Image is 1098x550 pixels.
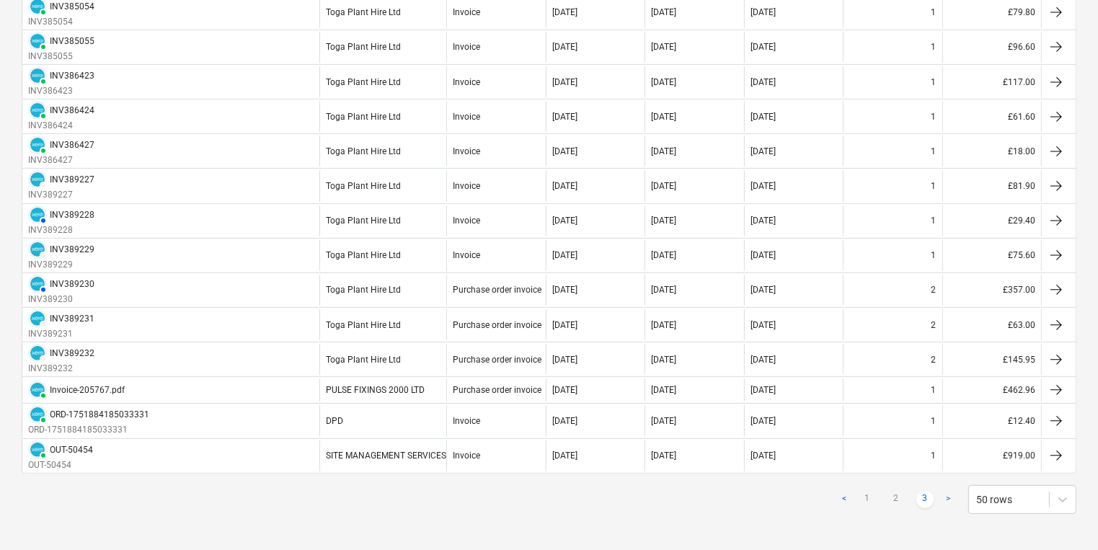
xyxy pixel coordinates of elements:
div: [DATE] [552,112,577,122]
div: Toga Plant Hire Ltd [326,146,401,156]
div: [DATE] [751,451,776,461]
p: INV389227 [28,189,94,201]
div: Invoice has been synced with Xero and its status is currently AUTHORISED [28,205,47,224]
div: [DATE] [751,42,776,52]
div: Invoice has been synced with Xero and its status is currently PAID [28,101,47,120]
div: SITE MANAGEMENT SERVICES (CENTRAL) LTD. [326,451,509,461]
div: Invoice has been synced with Xero and its status is currently PAID [28,405,47,424]
div: 1 [931,146,937,156]
div: 1 [931,216,937,226]
div: INV385055 [50,36,94,46]
div: £63.00 [942,309,1041,340]
div: Invoice [453,77,480,87]
div: INV386424 [50,105,94,115]
div: [DATE] [751,181,776,191]
div: £357.00 [942,275,1041,306]
div: INV389232 [50,348,94,358]
div: 1 [931,7,937,17]
div: Toga Plant Hire Ltd [326,320,401,330]
div: Invoice has been synced with Xero and its status is currently PAID [28,32,47,50]
div: [DATE] [751,146,776,156]
a: Page 2 [887,491,905,508]
div: 1 [931,77,937,87]
div: [DATE] [751,320,776,330]
iframe: Chat Widget [1026,481,1098,550]
div: £18.00 [942,136,1041,167]
div: [DATE] [651,285,676,295]
div: [DATE] [751,250,776,260]
div: [DATE] [552,451,577,461]
div: Invoice [453,451,480,461]
p: OUT-50454 [28,459,93,471]
a: Page 1 [859,491,876,508]
div: Invoice has been synced with Xero and its status is currently DRAFT [28,240,47,259]
div: Purchase order invoice [453,320,541,330]
div: [DATE] [651,181,676,191]
div: Invoice has been synced with Xero and its status is currently PAID [28,440,47,459]
img: xero.svg [30,34,45,48]
div: Invoice [453,42,480,52]
p: INV389228 [28,224,94,236]
div: INV385054 [50,1,94,12]
div: Invoice has been synced with Xero and its status is currently AUTHORISED [28,275,47,293]
div: [DATE] [651,77,676,87]
div: £462.96 [942,378,1041,402]
div: Invoice [453,250,480,260]
div: Invoice [453,146,480,156]
div: Invoice has been synced with Xero and its status is currently DRAFT [28,170,47,189]
div: INV389229 [50,244,94,254]
div: [DATE] [651,7,676,17]
div: 1 [931,112,937,122]
div: Toga Plant Hire Ltd [326,250,401,260]
div: [DATE] [751,7,776,17]
div: [DATE] [751,355,776,365]
div: [DATE] [751,385,776,395]
div: [DATE] [751,112,776,122]
p: INV386423 [28,85,94,97]
img: xero.svg [30,311,45,326]
p: INV389231 [28,328,94,340]
div: Invoice [453,112,480,122]
p: INV389232 [28,363,94,375]
img: xero.svg [30,138,45,152]
div: 2 [931,320,937,330]
div: Invoice [453,416,480,426]
div: [DATE] [552,181,577,191]
div: Invoice has been synced with Xero and its status is currently PAID [28,136,47,154]
div: ORD-1751884185033331 [50,409,149,420]
img: xero.svg [30,172,45,187]
div: £919.00 [942,440,1041,471]
p: INV385054 [28,16,94,28]
img: xero.svg [30,277,45,291]
div: Invoice has been synced with Xero and its status is currently DRAFT [28,344,47,363]
div: Toga Plant Hire Ltd [326,181,401,191]
div: INV389227 [50,174,94,185]
div: £117.00 [942,66,1041,97]
div: [DATE] [552,355,577,365]
div: Invoice [453,181,480,191]
div: DPD [326,416,343,426]
div: [DATE] [552,320,577,330]
img: xero.svg [30,208,45,222]
div: [DATE] [552,146,577,156]
div: Toga Plant Hire Ltd [326,77,401,87]
div: [DATE] [651,42,676,52]
a: Next page [939,491,957,508]
img: xero.svg [30,103,45,117]
div: [DATE] [552,385,577,395]
div: INV386423 [50,71,94,81]
div: £75.60 [942,240,1041,271]
p: INV386424 [28,120,94,132]
div: [DATE] [552,77,577,87]
div: Toga Plant Hire Ltd [326,285,401,295]
div: [DATE] [552,250,577,260]
div: Purchase order invoice [453,285,541,295]
div: 2 [931,355,937,365]
div: 1 [931,250,937,260]
div: £96.60 [942,32,1041,63]
img: xero.svg [30,443,45,457]
img: xero.svg [30,346,45,360]
p: INV389230 [28,293,94,306]
div: [DATE] [751,216,776,226]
